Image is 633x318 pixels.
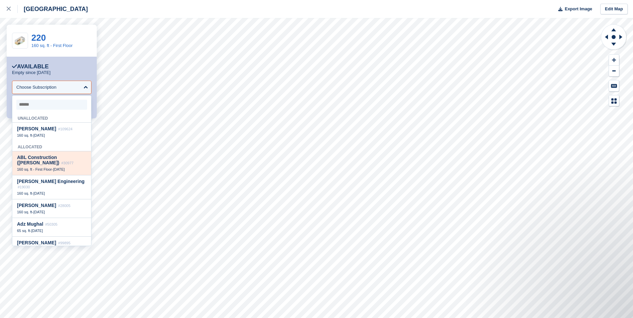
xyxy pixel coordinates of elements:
span: [DATE] [31,229,43,233]
span: #28005 [58,204,70,208]
span: [PERSON_NAME] [17,203,56,208]
span: [DATE] [33,210,45,214]
span: Export Image [565,6,592,12]
span: [DATE] [53,167,65,171]
span: 160 sq. ft - First Floor [17,167,52,171]
span: 65 sq. ft [17,229,30,233]
span: #109624 [58,127,72,131]
div: - [17,167,86,172]
span: [PERSON_NAME] Engineering [17,179,84,184]
button: Export Image [554,4,592,15]
div: Allocated [12,141,91,151]
span: 160 sq. ft [17,191,32,195]
span: 160 sq. ft [17,210,32,214]
span: [PERSON_NAME] [17,126,56,131]
div: - [17,133,86,138]
div: - [17,210,86,214]
button: Keyboard Shortcuts [609,80,619,91]
span: #99895 [58,241,70,245]
img: SCA-160sqft.jpg [12,35,28,46]
div: [GEOGRAPHIC_DATA] [18,5,88,13]
div: Available [12,63,49,70]
span: #30977 [61,161,74,165]
span: [PERSON_NAME] [17,240,56,245]
span: 160 sq. ft [17,133,32,137]
a: 220 [31,33,46,43]
a: 160 sq. ft - First Floor [31,43,73,48]
button: Map Legend [609,95,619,106]
div: Choose Subscription [16,84,56,91]
p: Empty since [DATE] [12,70,50,75]
a: Edit Map [600,4,628,15]
button: Zoom In [609,55,619,66]
span: [DATE] [33,191,45,195]
span: ABL Construction ([PERSON_NAME]) [17,155,59,165]
span: Adz Mughal [17,221,43,227]
span: #50305 [45,222,57,226]
span: [DATE] [33,133,45,137]
button: Zoom Out [609,66,619,77]
span: #19030 [18,185,30,189]
div: - [17,228,86,233]
div: - [17,191,86,196]
div: Unallocated [12,112,91,123]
